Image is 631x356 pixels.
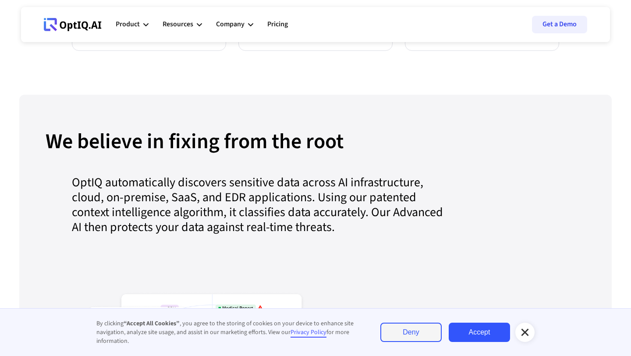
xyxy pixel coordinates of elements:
[46,175,449,245] div: OptIQ automatically discovers sensitive data across AI infrastructure, cloud, on-premise, SaaS, a...
[291,328,326,338] a: Privacy Policy
[44,11,102,38] a: Webflow Homepage
[116,18,140,30] div: Product
[46,130,344,175] div: We believe in fixing from the root
[449,323,510,342] a: Accept
[116,11,149,38] div: Product
[267,11,288,38] a: Pricing
[216,11,253,38] div: Company
[532,16,587,33] a: Get a Demo
[124,319,180,328] strong: “Accept All Cookies”
[380,323,442,342] a: Deny
[216,18,245,30] div: Company
[96,319,363,345] div: By clicking , you agree to the storing of cookies on your device to enhance site navigation, anal...
[163,11,202,38] div: Resources
[163,18,193,30] div: Resources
